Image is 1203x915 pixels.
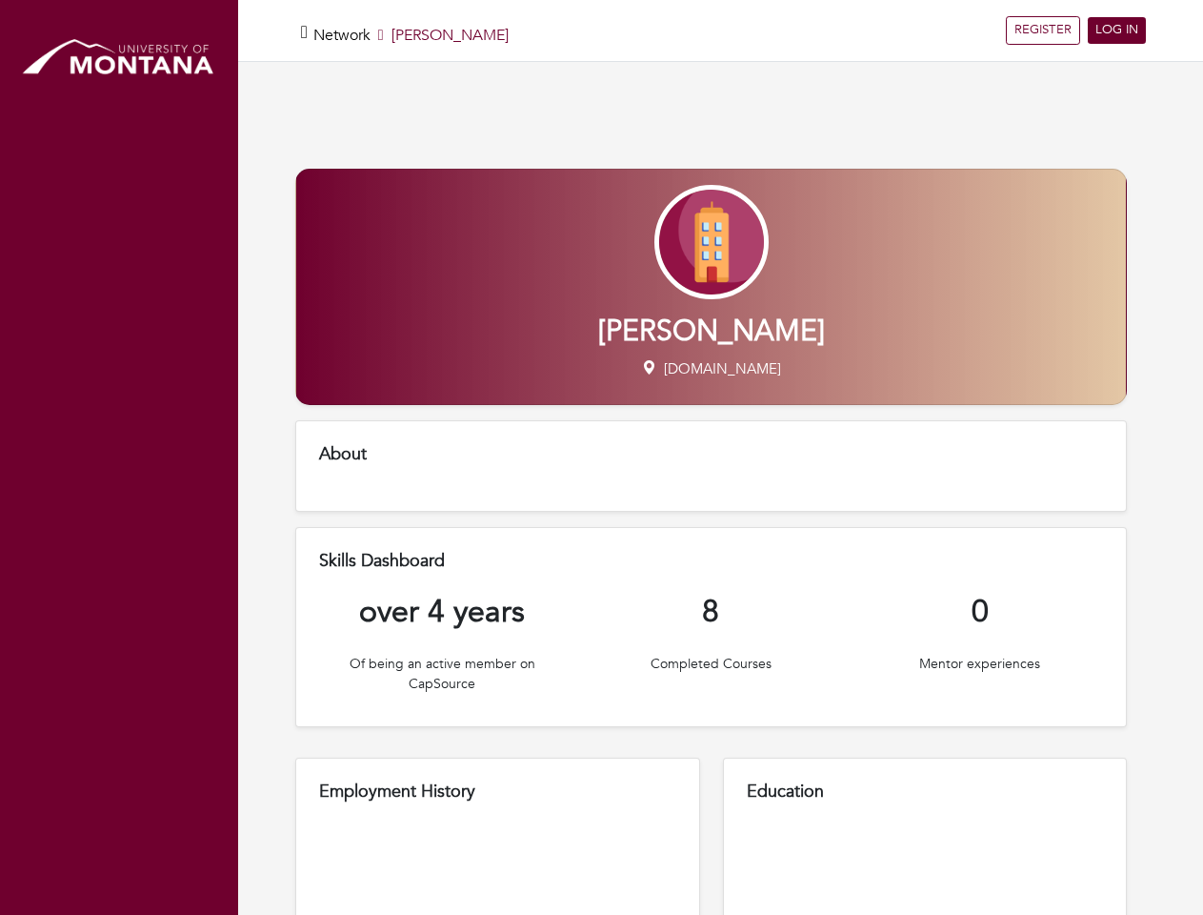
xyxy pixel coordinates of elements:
[1088,17,1146,44] a: LOG IN
[19,33,219,84] img: montana_logo.png
[319,782,676,803] h5: Employment History
[654,185,769,299] img: Company-Icon-7f8a26afd1715722aa5ae9dc11300c11ceeb4d32eda0db0d61c21d11b95ecac6.png
[313,27,509,45] h5: [PERSON_NAME]
[296,315,1126,349] h2: [PERSON_NAME]
[296,358,1126,380] p: [DOMAIN_NAME]
[1006,16,1080,45] a: REGISTER
[588,654,833,674] p: Completed Courses
[319,594,565,630] h5: over 4 years
[313,25,371,46] a: Network
[588,594,833,630] h5: 8
[319,654,565,694] p: Of being an active member on CapSource
[319,444,1103,465] h5: About
[857,594,1103,630] h5: 0
[857,654,1103,674] p: Mentor experiences
[319,551,1103,572] h5: Skills Dashboard
[747,782,1104,803] h5: Education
